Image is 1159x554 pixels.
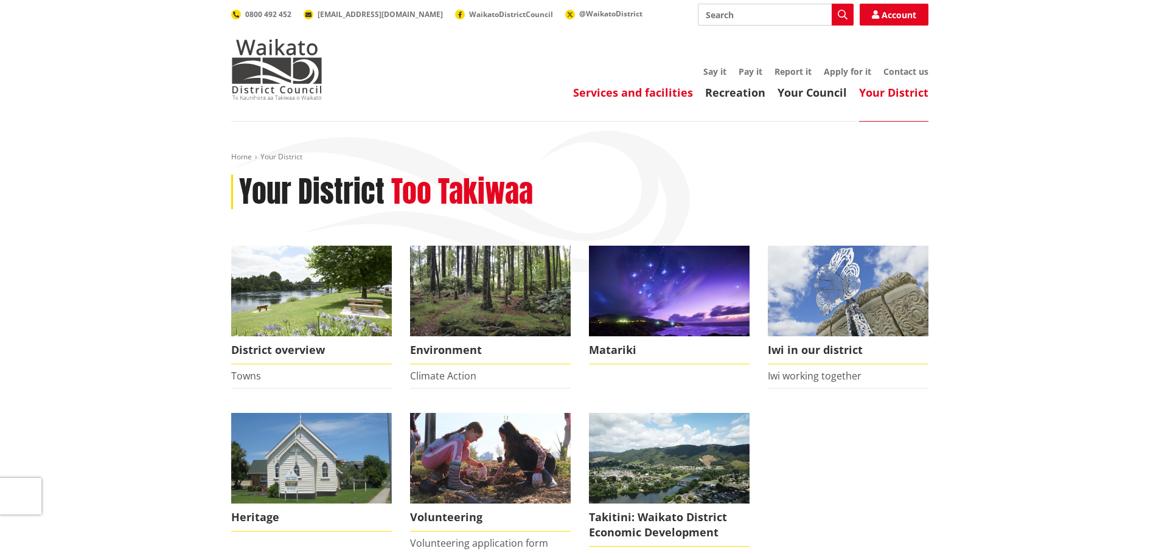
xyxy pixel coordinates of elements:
[589,336,750,364] span: Matariki
[859,85,928,100] a: Your District
[231,246,392,336] img: Ngaruawahia 0015
[778,85,847,100] a: Your Council
[410,246,571,336] img: biodiversity- Wright's Bush_16x9 crop
[410,246,571,364] a: Environment
[231,246,392,364] a: Ngaruawahia 0015 District overview
[589,413,750,547] a: Takitini: Waikato District Economic Development
[589,413,750,504] img: ngaaruawaahia
[768,246,928,336] img: Turangawaewae Ngaruawahia
[410,536,548,550] a: Volunteering application form
[231,39,322,100] img: Waikato District Council - Te Kaunihera aa Takiwaa o Waikato
[705,85,765,100] a: Recreation
[883,66,928,77] a: Contact us
[231,152,928,162] nav: breadcrumb
[860,4,928,26] a: Account
[231,151,252,162] a: Home
[410,413,571,504] img: volunteer icon
[410,413,571,531] a: volunteer icon Volunteering
[573,85,693,100] a: Services and facilities
[565,9,642,19] a: @WaikatoDistrict
[698,4,854,26] input: Search input
[239,175,385,210] h1: Your District
[589,246,750,364] a: Matariki
[469,9,553,19] span: WaikatoDistrictCouncil
[410,336,571,364] span: Environment
[231,336,392,364] span: District overview
[455,9,553,19] a: WaikatoDistrictCouncil
[260,151,302,162] span: Your District
[768,246,928,364] a: Turangawaewae Ngaruawahia Iwi in our district
[318,9,443,19] span: [EMAIL_ADDRESS][DOMAIN_NAME]
[768,336,928,364] span: Iwi in our district
[589,504,750,547] span: Takitini: Waikato District Economic Development
[589,246,750,336] img: Matariki over Whiaangaroa
[824,66,871,77] a: Apply for it
[768,369,861,383] a: Iwi working together
[245,9,291,19] span: 0800 492 452
[231,504,392,531] span: Heritage
[410,369,476,383] a: Climate Action
[231,369,261,383] a: Towns
[739,66,762,77] a: Pay it
[703,66,726,77] a: Say it
[231,413,392,504] img: Raglan Church
[579,9,642,19] span: @WaikatoDistrict
[1103,503,1147,547] iframe: Messenger Launcher
[231,413,392,531] a: Raglan Church Heritage
[391,175,533,210] h2: Too Takiwaa
[231,9,291,19] a: 0800 492 452
[774,66,812,77] a: Report it
[304,9,443,19] a: [EMAIL_ADDRESS][DOMAIN_NAME]
[410,504,571,531] span: Volunteering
